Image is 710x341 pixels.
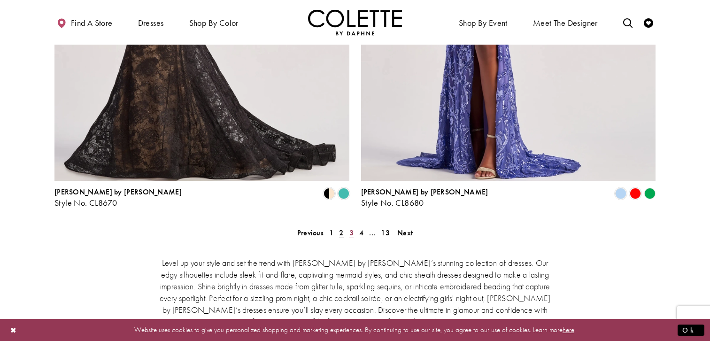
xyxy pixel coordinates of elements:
[54,188,182,208] div: Colette by Daphne Style No. CL8670
[71,18,113,28] span: Find a store
[366,226,378,240] a: ...
[6,322,22,338] button: Close Dialog
[308,9,402,35] a: Visit Home Page
[361,187,488,197] span: [PERSON_NAME] by [PERSON_NAME]
[187,9,241,35] span: Shop by color
[297,228,324,238] span: Previous
[294,226,326,240] a: Prev Page
[361,188,488,208] div: Colette by Daphne Style No. CL8680
[138,18,164,28] span: Dresses
[189,18,239,28] span: Shop by color
[68,324,642,336] p: Website uses cookies to give you personalized shopping and marketing experiences. By continuing t...
[630,188,641,199] i: Red
[678,324,704,336] button: Submit Dialog
[54,187,182,197] span: [PERSON_NAME] by [PERSON_NAME]
[136,9,166,35] span: Dresses
[339,228,343,238] span: 2
[338,188,349,199] i: Turquoise
[54,9,115,35] a: Find a store
[563,325,574,334] a: here
[356,226,366,240] a: 4
[394,226,416,240] a: Next Page
[533,18,598,28] span: Meet the designer
[54,197,117,208] span: Style No. CL8670
[347,226,356,240] a: 3
[326,226,336,240] a: 1
[155,257,555,327] p: Level up your style and set the trend with [PERSON_NAME] by [PERSON_NAME]’s stunning collection o...
[644,188,656,199] i: Emerald
[349,228,354,238] span: 3
[641,9,656,35] a: Check Wishlist
[378,226,393,240] a: 13
[361,197,424,208] span: Style No. CL8680
[456,9,510,35] span: Shop By Event
[329,228,333,238] span: 1
[369,228,375,238] span: ...
[531,9,600,35] a: Meet the designer
[308,9,402,35] img: Colette by Daphne
[381,228,390,238] span: 13
[615,188,626,199] i: Periwinkle
[324,188,335,199] i: Black/Nude
[359,228,363,238] span: 4
[621,9,635,35] a: Toggle search
[459,18,508,28] span: Shop By Event
[336,226,346,240] span: Current page
[397,228,413,238] span: Next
